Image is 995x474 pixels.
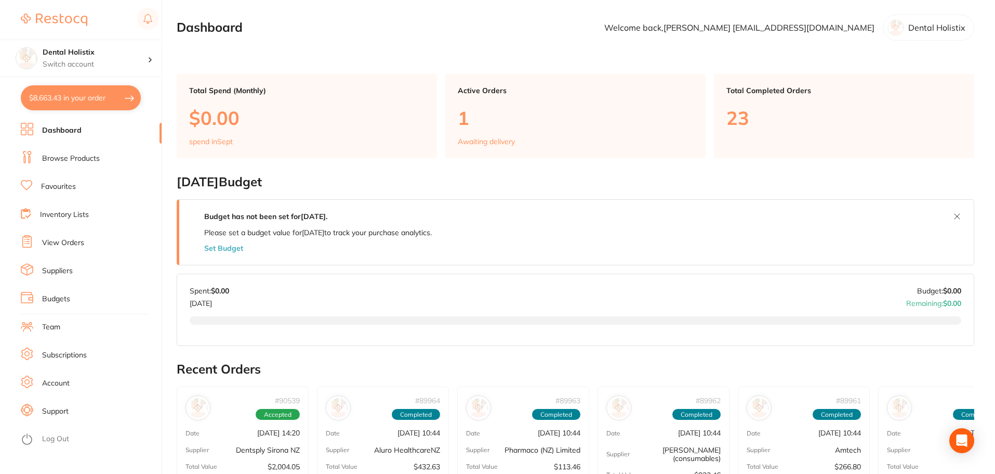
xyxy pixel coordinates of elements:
p: Budget: [917,287,961,295]
p: Date [466,430,480,437]
a: Team [42,322,60,332]
img: Pharmaco (NZ) Limited [469,398,488,418]
a: Restocq Logo [21,8,87,32]
button: Log Out [21,431,158,448]
p: Spent: [190,287,229,295]
img: Aluro HealthcareNZ [328,398,348,418]
img: Oraltec [890,398,909,418]
strong: $0.00 [943,299,961,308]
p: Date [747,430,761,437]
p: [DATE] 10:44 [397,429,440,437]
p: $113.46 [554,463,580,471]
a: Total Completed Orders23 [714,74,974,158]
p: 1 [458,107,693,129]
span: Completed [813,409,861,420]
a: Suppliers [42,266,73,276]
a: Inventory Lists [40,210,89,220]
p: Supplier [606,451,630,458]
p: Total Value [887,463,919,470]
a: Total Spend (Monthly)$0.00spend inSept [177,74,437,158]
p: Welcome back, [PERSON_NAME] [EMAIL_ADDRESS][DOMAIN_NAME] [604,23,874,32]
p: $432.63 [414,463,440,471]
p: [DATE] 14:20 [257,429,300,437]
p: Date [185,430,200,437]
p: Supplier [326,446,349,454]
a: View Orders [42,238,84,248]
a: Log Out [42,434,69,444]
p: Total Value [747,463,778,470]
a: Favourites [41,182,76,192]
h2: Recent Orders [177,362,974,377]
p: [PERSON_NAME] (consumables) [630,446,721,463]
p: Dental Holistix [908,23,965,32]
p: Supplier [747,446,770,454]
p: [DATE] 10:44 [678,429,721,437]
span: Accepted [256,409,300,420]
img: Restocq Logo [21,14,87,26]
p: Switch account [43,59,148,70]
p: # 89961 [836,396,861,404]
img: Henry Schein Halas (consumables) [609,398,629,418]
p: spend in Sept [189,137,233,146]
p: Date [326,430,340,437]
p: Total Value [466,463,498,470]
p: $2,004.05 [268,463,300,471]
p: Remaining: [906,295,961,308]
p: Amtech [835,446,861,454]
p: $0.00 [189,107,424,129]
span: Completed [532,409,580,420]
span: Completed [672,409,721,420]
a: Account [42,378,70,389]
p: Total Completed Orders [726,86,962,95]
p: Dentsply Sirona NZ [236,446,300,454]
img: Dentsply Sirona NZ [188,398,208,418]
p: Supplier [887,446,910,454]
a: Active Orders1Awaiting delivery [445,74,706,158]
p: # 89963 [555,396,580,404]
strong: Budget has not been set for [DATE] . [204,212,327,221]
p: Pharmaco (NZ) Limited [505,446,580,454]
p: Total Spend (Monthly) [189,86,424,95]
p: Date [606,430,620,437]
p: # 90539 [275,396,300,404]
p: [DATE] [190,295,229,308]
p: [DATE] 10:44 [538,429,580,437]
p: # 89964 [415,396,440,404]
p: $266.80 [834,463,861,471]
h2: [DATE] Budget [177,175,974,189]
strong: $0.00 [943,286,961,296]
p: Active Orders [458,86,693,95]
a: Budgets [42,294,70,304]
button: $8,663.43 in your order [21,85,141,110]
a: Browse Products [42,153,100,164]
h2: Dashboard [177,20,243,35]
p: 23 [726,107,962,129]
p: Please set a budget value for [DATE] to track your purchase analytics. [204,228,432,237]
p: Total Value [326,463,357,470]
p: Supplier [185,446,209,454]
p: # 89962 [696,396,721,404]
h4: Dental Holistix [43,47,148,58]
a: Subscriptions [42,350,87,361]
p: Awaiting delivery [458,137,515,146]
p: [DATE] 10:44 [818,429,861,437]
a: Support [42,406,69,417]
div: Open Intercom Messenger [949,428,974,453]
img: Dental Holistix [16,48,37,69]
p: Supplier [466,446,489,454]
p: Date [887,430,901,437]
p: Total Value [185,463,217,470]
button: Set Budget [204,244,243,252]
strong: $0.00 [211,286,229,296]
img: Amtech [749,398,769,418]
span: Completed [392,409,440,420]
p: Aluro HealthcareNZ [374,446,440,454]
a: Dashboard [42,125,82,136]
